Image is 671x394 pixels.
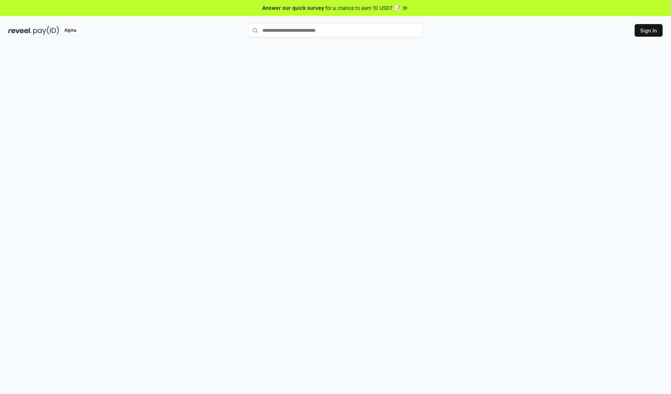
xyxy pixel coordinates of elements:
span: for a chance to earn 10 USDT 📝 [325,4,400,12]
span: Answer our quick survey [262,4,324,12]
img: pay_id [33,26,59,35]
button: Sign In [635,24,663,37]
div: Alpha [60,26,80,35]
img: reveel_dark [8,26,32,35]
